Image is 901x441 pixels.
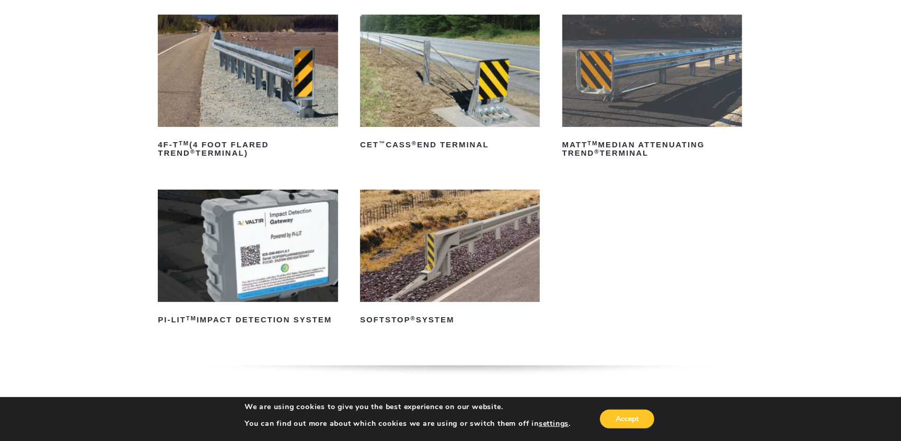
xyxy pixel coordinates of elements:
[245,419,571,428] p: You can find out more about which cookies we are using or switch them off in .
[562,136,742,161] h2: MATT Median Attenuating TREND Terminal
[594,148,599,155] sup: ®
[190,148,195,155] sup: ®
[158,15,338,161] a: 4F-TTM(4 Foot Flared TREND®Terminal)
[158,136,338,161] h2: 4F-T (4 Foot Flared TREND Terminal)
[411,315,416,321] sup: ®
[587,140,598,146] sup: TM
[186,315,197,321] sup: TM
[600,410,654,428] button: Accept
[562,15,742,161] a: MATTTMMedian Attenuating TREND®Terminal
[360,190,540,302] img: SoftStop System End Terminal
[158,311,338,328] h2: PI-LIT Impact Detection System
[179,140,189,146] sup: TM
[360,311,540,328] h2: SoftStop System
[539,419,569,428] button: settings
[379,140,386,146] sup: ™
[245,402,571,412] p: We are using cookies to give you the best experience on our website.
[412,140,417,146] sup: ®
[158,190,338,328] a: PI-LITTMImpact Detection System
[360,15,540,153] a: CET™CASS®End Terminal
[360,136,540,153] h2: CET CASS End Terminal
[360,190,540,328] a: SoftStop®System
